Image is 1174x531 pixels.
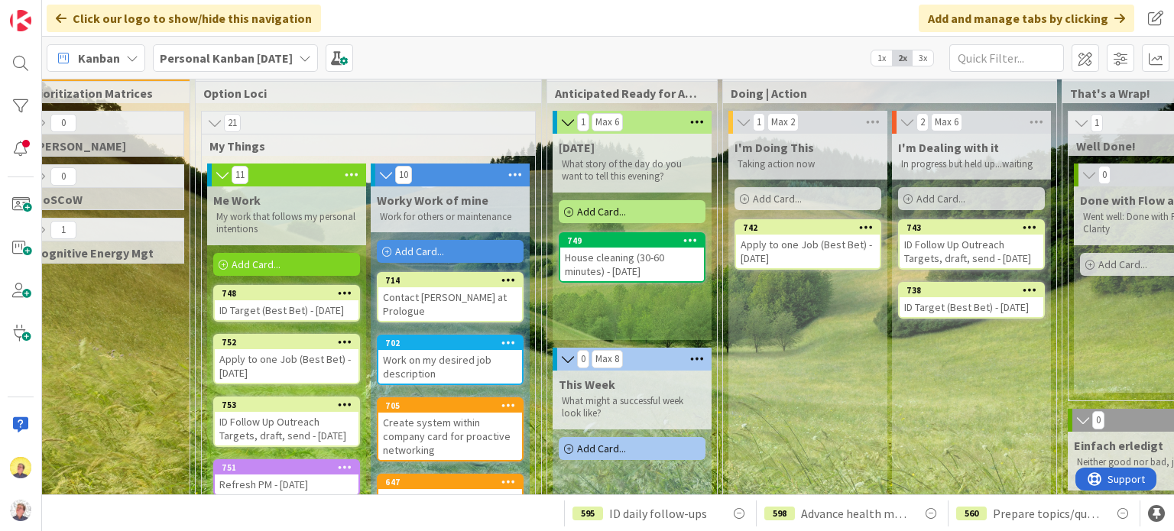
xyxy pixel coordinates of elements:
[378,399,522,413] div: 705
[160,50,293,66] b: Personal Kanban [DATE]
[385,477,522,487] div: 647
[560,248,704,281] div: House cleaning (30-60 minutes) - [DATE]
[560,234,704,248] div: 749
[898,140,999,155] span: I'm Dealing with it
[1098,257,1147,271] span: Add Card...
[567,235,704,246] div: 749
[609,504,707,523] span: ID daily follow-ups
[771,118,795,126] div: Max 2
[949,44,1064,72] input: Quick Filter...
[50,221,76,239] span: 1
[736,221,880,268] div: 742Apply to one Job (Best Bet) - [DATE]
[380,211,521,223] p: Work for others or maintenance
[222,288,358,299] div: 748
[900,235,1043,268] div: ID Follow Up Outreach Targets, draft, send - [DATE]
[377,193,488,208] span: Worky Work of mine
[378,336,522,384] div: 702Work on my desired job description
[395,244,444,258] span: Add Card...
[916,192,965,206] span: Add Card...
[215,287,358,320] div: 748ID Target (Best Bet) - [DATE]
[222,400,358,410] div: 753
[215,461,358,494] div: 751Refresh PM - [DATE]
[395,166,412,184] span: 10
[993,504,1101,523] span: Prepare topics/questions for for info interview call with [PERSON_NAME] at CultureAmp
[736,235,880,268] div: Apply to one Job (Best Bet) - [DATE]
[731,86,1037,101] span: Doing | Action
[935,118,958,126] div: Max 6
[735,140,814,155] span: I'm Doing This
[385,400,522,411] div: 705
[562,158,702,183] p: What story of the day do you want to tell this evening?
[222,337,358,348] div: 752
[577,205,626,219] span: Add Card...
[900,221,1043,235] div: 743
[378,336,522,350] div: 702
[222,462,358,473] div: 751
[10,500,31,521] img: avatar
[215,474,358,494] div: Refresh PM - [DATE]
[900,221,1043,268] div: 743ID Follow Up Outreach Targets, draft, send - [DATE]
[50,167,76,186] span: 0
[215,398,358,412] div: 753
[385,275,522,286] div: 714
[378,413,522,460] div: Create system within company card for proactive networking
[215,335,358,383] div: 752Apply to one Job (Best Bet) - [DATE]
[378,489,522,523] div: Sketch out local outreach options
[216,211,357,236] p: My work that follows my personal intentions
[560,234,704,281] div: 749House cleaning (30-60 minutes) - [DATE]
[34,138,164,154] span: Eisenhower
[577,442,626,455] span: Add Card...
[871,50,892,66] span: 1x
[47,5,321,32] div: Click our logo to show/hide this navigation
[595,118,619,126] div: Max 6
[78,49,120,67] span: Kanban
[900,283,1043,317] div: 738ID Target (Best Bet) - [DATE]
[32,2,70,21] span: Support
[555,86,698,101] span: Anticipated Ready for Action
[1074,438,1163,453] span: Einfach erledigt
[10,457,31,478] img: JW
[906,222,1043,233] div: 743
[753,113,765,131] span: 1
[10,10,31,31] img: Visit kanbanzone.com
[577,350,589,368] span: 0
[215,461,358,474] div: 751
[215,398,358,445] div: 753ID Follow Up Outreach Targets, draft, send - [DATE]
[28,86,170,101] span: Prioritization Matrices
[743,222,880,233] div: 742
[215,287,358,300] div: 748
[738,158,878,170] p: Taking action now
[215,412,358,445] div: ID Follow Up Outreach Targets, draft, send - [DATE]
[801,504,910,523] span: Advance health metrics module in CSM D2D
[378,274,522,321] div: 714Contact [PERSON_NAME] at Prologue
[572,507,603,520] div: 595
[209,138,516,154] span: My Things
[378,274,522,287] div: 714
[215,349,358,383] div: Apply to one Job (Best Bet) - [DATE]
[562,395,702,420] p: What might a successful week look like?
[224,114,241,132] span: 21
[900,297,1043,317] div: ID Target (Best Bet) - [DATE]
[378,287,522,321] div: Contact [PERSON_NAME] at Prologue
[1092,411,1104,429] span: 0
[378,475,522,489] div: 647
[577,113,589,131] span: 1
[595,355,619,363] div: Max 8
[559,140,595,155] span: Today
[378,350,522,384] div: Work on my desired job description
[378,475,522,523] div: 647Sketch out local outreach options
[906,285,1043,296] div: 738
[736,221,880,235] div: 742
[215,300,358,320] div: ID Target (Best Bet) - [DATE]
[203,86,522,101] span: Option Loci
[900,283,1043,297] div: 738
[378,399,522,460] div: 705Create system within company card for proactive networking
[753,192,802,206] span: Add Card...
[764,507,795,520] div: 598
[913,50,933,66] span: 3x
[919,5,1134,32] div: Add and manage tabs by clicking
[213,193,261,208] span: Me Work
[956,507,987,520] div: 560
[892,50,913,66] span: 2x
[34,192,164,207] span: MoSCoW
